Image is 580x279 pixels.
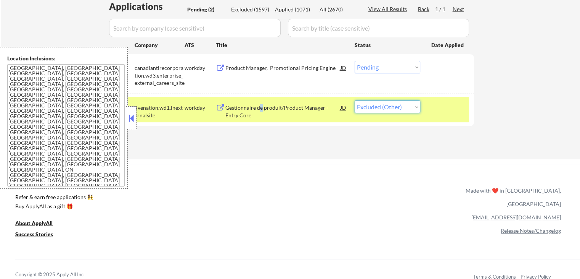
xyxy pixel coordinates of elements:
[187,6,225,13] div: Pending (2)
[340,61,347,75] div: JD
[185,41,216,49] div: ATS
[135,41,185,49] div: Company
[109,19,281,37] input: Search by company (case sensitive)
[418,5,430,13] div: Back
[431,41,465,49] div: Date Applied
[340,101,347,114] div: JD
[231,6,269,13] div: Excluded (1597)
[185,104,216,112] div: workday
[15,195,306,203] a: Refer & earn free applications 👯‍♀️
[435,5,453,13] div: 1 / 1
[15,219,63,229] a: About ApplyAll
[320,6,358,13] div: All (2670)
[225,104,341,119] div: Gestionnaire de produit/Product Manager - Entry Core
[15,204,92,209] div: Buy ApplyAll as a gift 🎁
[216,41,347,49] div: Title
[7,55,125,62] div: Location Inclusions:
[15,271,103,279] div: Copyright © 2025 Apply All Inc
[185,64,216,72] div: workday
[15,220,53,226] u: About ApplyAll
[15,231,53,237] u: Success Stories
[471,214,561,221] a: [EMAIL_ADDRESS][DOMAIN_NAME]
[275,6,313,13] div: Applied (1071)
[355,38,420,52] div: Status
[225,64,341,72] div: Product Manager, Promotional Pricing Engine
[15,230,63,240] a: Success Stories
[453,5,465,13] div: Next
[501,227,561,234] a: Release Notes/Changelog
[15,203,92,212] a: Buy ApplyAll as a gift 🎁
[463,184,561,211] div: Made with ❤️ in [GEOGRAPHIC_DATA], [GEOGRAPHIC_DATA]
[368,5,409,13] div: View All Results
[288,19,469,37] input: Search by title (case sensitive)
[109,2,185,11] div: Applications
[135,64,185,87] div: canadiantirecorporation.wd3.enterprise_external_careers_site
[135,104,185,119] div: livenation.wd1.lnexternalsite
